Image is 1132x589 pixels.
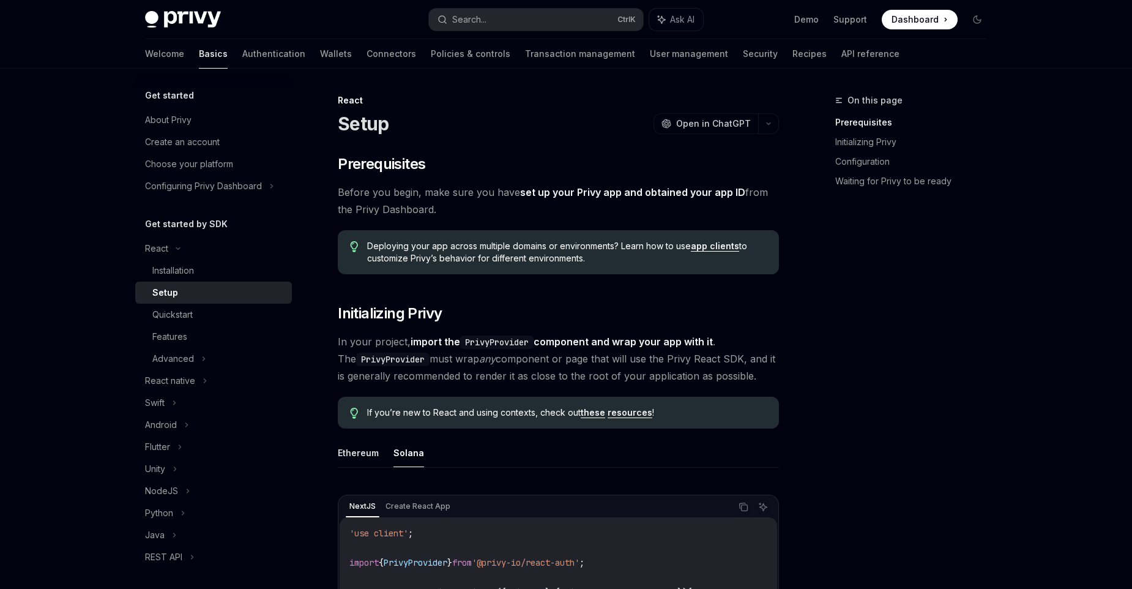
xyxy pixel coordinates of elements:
[145,418,177,432] div: Android
[145,135,220,149] div: Create an account
[145,113,192,127] div: About Privy
[479,353,496,365] em: any
[691,241,739,252] a: app clients
[447,557,452,568] span: }
[145,484,178,498] div: NodeJS
[349,528,408,539] span: 'use client'
[460,336,534,349] code: PrivyProvider
[338,184,779,218] span: Before you begin, make sure you have from the Privy Dashboard.
[338,154,425,174] span: Prerequisites
[835,152,997,171] a: Configuration
[408,528,413,539] span: ;
[338,304,442,323] span: Initializing Privy
[338,438,379,467] button: Ethereum
[452,12,486,27] div: Search...
[338,333,779,385] span: In your project, . The must wrap component or page that will use the Privy React SDK, and it is g...
[350,241,359,252] svg: Tip
[794,13,819,26] a: Demo
[135,326,292,348] a: Features
[145,217,228,231] h5: Get started by SDK
[135,282,292,304] a: Setup
[833,13,867,26] a: Support
[338,113,389,135] h1: Setup
[152,285,178,300] div: Setup
[152,351,194,366] div: Advanced
[152,307,193,322] div: Quickstart
[338,94,779,107] div: React
[367,240,767,264] span: Deploying your app across multiple domains or environments? Learn how to use to customize Privy’s...
[654,113,758,134] button: Open in ChatGPT
[145,157,233,171] div: Choose your platform
[581,407,605,418] a: these
[835,132,997,152] a: Initializing Privy
[743,39,778,69] a: Security
[350,408,359,419] svg: Tip
[367,407,767,419] span: If you’re new to React and using contexts, check out !
[472,557,579,568] span: '@privy-io/react-auth'
[145,440,170,454] div: Flutter
[152,329,187,344] div: Features
[346,499,379,514] div: NextJS
[411,336,713,348] strong: import the component and wrap your app with it
[393,438,424,467] button: Solana
[384,557,447,568] span: PrivyProvider
[135,260,292,282] a: Installation
[145,373,195,388] div: React native
[735,499,751,515] button: Copy the contents from the code block
[356,353,430,366] code: PrivyProvider
[670,13,694,26] span: Ask AI
[135,304,292,326] a: Quickstart
[135,131,292,153] a: Create an account
[650,39,728,69] a: User management
[379,557,384,568] span: {
[145,88,194,103] h5: Get started
[431,39,510,69] a: Policies & controls
[145,241,168,256] div: React
[145,39,184,69] a: Welcome
[382,499,454,514] div: Create React App
[145,528,165,542] div: Java
[135,109,292,131] a: About Privy
[199,39,228,69] a: Basics
[882,10,958,29] a: Dashboard
[608,407,652,418] a: resources
[320,39,352,69] a: Wallets
[617,15,636,24] span: Ctrl K
[847,93,903,108] span: On this page
[579,557,584,568] span: ;
[835,113,997,132] a: Prerequisites
[135,153,292,175] a: Choose your platform
[145,11,221,28] img: dark logo
[525,39,635,69] a: Transaction management
[429,9,643,31] button: Search...CtrlK
[145,550,182,565] div: REST API
[145,396,165,410] div: Swift
[242,39,305,69] a: Authentication
[152,263,194,278] div: Installation
[367,39,416,69] a: Connectors
[145,506,173,520] div: Python
[676,118,751,130] span: Open in ChatGPT
[649,9,703,31] button: Ask AI
[892,13,939,26] span: Dashboard
[145,462,165,476] div: Unity
[452,557,472,568] span: from
[520,186,745,199] a: set up your Privy app and obtained your app ID
[349,557,379,568] span: import
[145,179,262,193] div: Configuring Privy Dashboard
[835,171,997,191] a: Waiting for Privy to be ready
[967,10,987,29] button: Toggle dark mode
[841,39,899,69] a: API reference
[755,499,771,515] button: Ask AI
[792,39,827,69] a: Recipes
